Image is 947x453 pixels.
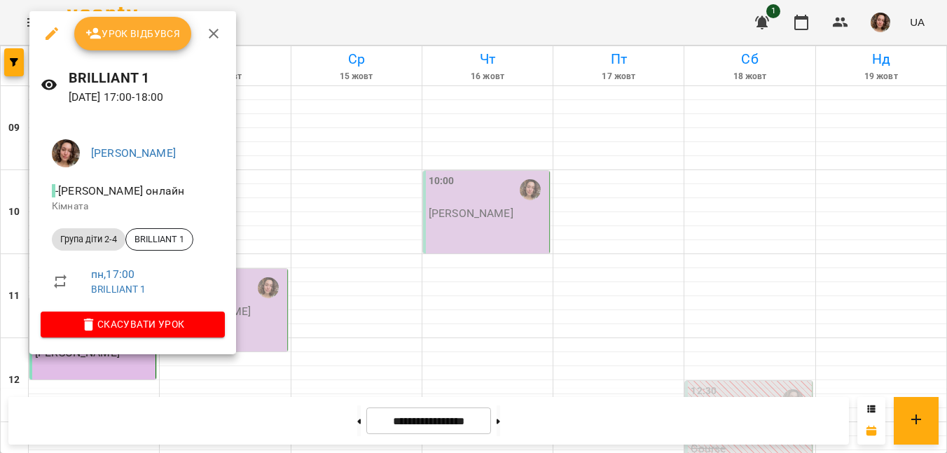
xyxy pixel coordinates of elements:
[52,233,125,246] span: Група діти 2-4
[69,89,225,106] p: [DATE] 17:00 - 18:00
[52,200,214,214] p: Кімната
[52,316,214,333] span: Скасувати Урок
[41,312,225,337] button: Скасувати Урок
[125,228,193,251] div: BRILLIANT 1
[126,233,193,246] span: BRILLIANT 1
[85,25,181,42] span: Урок відбувся
[91,284,146,295] a: BRILLIANT 1
[74,17,192,50] button: Урок відбувся
[52,184,187,197] span: - [PERSON_NAME] онлайн
[91,146,176,160] a: [PERSON_NAME]
[52,139,80,167] img: 15232f8e2fb0b95b017a8128b0c4ecc9.jpg
[69,67,225,89] h6: BRILLIANT 1
[91,267,134,281] a: пн , 17:00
